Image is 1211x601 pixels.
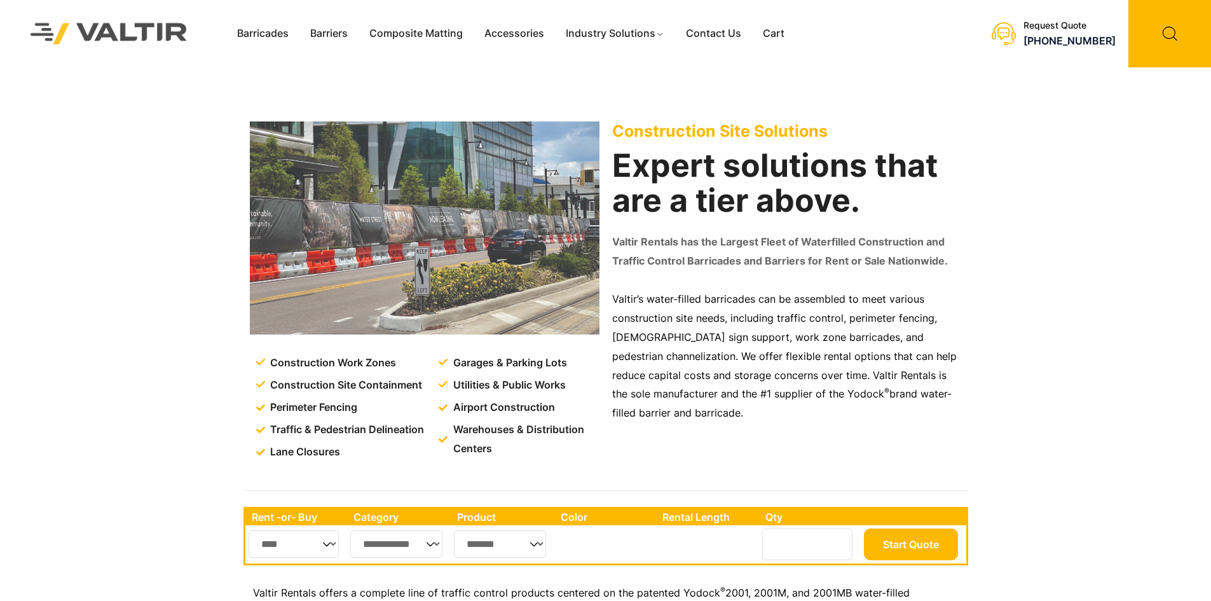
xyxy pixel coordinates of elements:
a: Industry Solutions [555,24,675,43]
div: Request Quote [1023,20,1116,31]
span: Warehouses & Distribution Centers [450,420,602,459]
a: [PHONE_NUMBER] [1023,34,1116,47]
p: Valtir Rentals has the Largest Fleet of Waterfilled Construction and Traffic Control Barricades a... [612,233,962,271]
p: Valtir’s water-filled barricades can be assembled to meet various construction site needs, includ... [612,290,962,423]
span: Construction Work Zones [267,354,396,373]
span: Utilities & Public Works [450,376,566,395]
a: Barriers [299,24,359,43]
button: Start Quote [864,528,958,560]
span: Construction Site Containment [267,376,422,395]
th: Rent -or- Buy [245,509,347,525]
a: Barricades [226,24,299,43]
th: Product [451,509,554,525]
p: Construction Site Solutions [612,121,962,141]
img: Valtir Rentals [14,6,204,60]
h2: Expert solutions that are a tier above. [612,148,962,218]
span: Traffic & Pedestrian Delineation [267,420,424,439]
th: Category [347,509,451,525]
sup: ® [884,386,889,396]
th: Qty [759,509,860,525]
th: Rental Length [656,509,759,525]
span: Lane Closures [267,443,340,462]
span: Garages & Parking Lots [450,354,567,373]
span: Valtir Rentals offers a complete line of traffic control products centered on the patented Yodock [253,586,720,599]
span: Airport Construction [450,398,555,417]
th: Color [554,509,657,525]
a: Composite Matting [359,24,474,43]
a: Cart [752,24,795,43]
span: Perimeter Fencing [267,398,357,417]
a: Accessories [474,24,555,43]
sup: ® [720,585,725,595]
a: Contact Us [675,24,752,43]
